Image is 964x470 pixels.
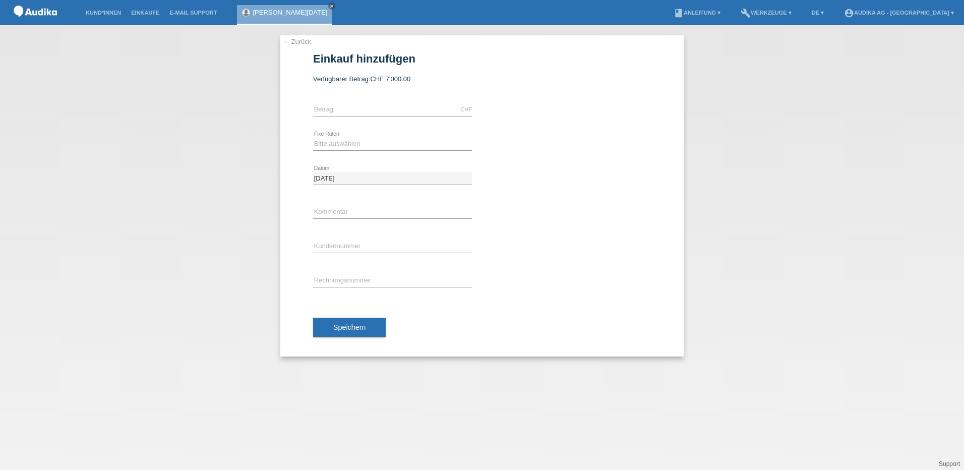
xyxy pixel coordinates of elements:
a: DE ▾ [807,10,829,16]
div: Verfügbarer Betrag: [313,75,651,83]
a: E-Mail Support [165,10,222,16]
a: [PERSON_NAME][DATE] [253,9,327,16]
i: account_circle [844,8,854,18]
h1: Einkauf hinzufügen [313,52,651,65]
i: build [741,8,751,18]
a: ← Zurück [283,38,311,45]
a: account_circleAudika AG - [GEOGRAPHIC_DATA] ▾ [839,10,959,16]
i: close [329,4,334,9]
i: book [674,8,684,18]
button: Speichern [313,318,386,337]
a: Support [939,460,960,467]
span: Speichern [333,323,366,331]
span: CHF 7'000.00 [370,75,410,83]
a: POS — MF Group [10,20,61,27]
div: CHF [460,106,472,112]
a: Kund*innen [81,10,126,16]
a: close [328,3,335,10]
a: Einkäufe [126,10,164,16]
a: bookAnleitung ▾ [669,10,726,16]
a: buildWerkzeuge ▾ [736,10,797,16]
